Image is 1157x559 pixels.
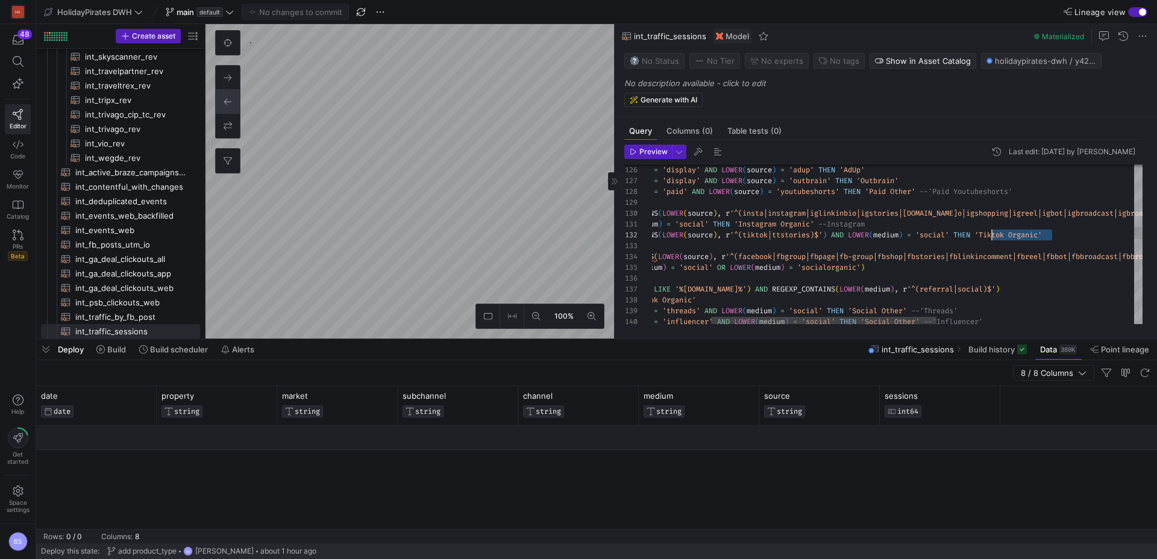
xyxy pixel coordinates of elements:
span: int_active_braze_campaigns_performance​​​​​​​​​​ [75,166,186,180]
span: '%[DOMAIN_NAME]%' [675,284,747,294]
button: holidaypirates-dwh / y42_holidaypirates_dwh_main / int_traffic_sessions [981,53,1102,69]
div: 134 [624,251,638,262]
span: ) [759,187,763,196]
button: Build scheduler [134,339,213,360]
span: ( [751,263,755,272]
span: medium [865,284,890,294]
div: 131 [624,219,638,230]
span: source [683,252,709,261]
div: 129 [624,197,638,208]
span: Build history [968,345,1015,354]
span: int_contentful_with_changes​​​​​​​​​​ [75,180,186,194]
span: = [780,176,785,186]
span: medium [644,391,673,401]
div: 136 [624,273,638,284]
span: ) [662,263,666,272]
div: 130 [624,208,638,219]
span: (0) [702,127,713,135]
span: 'Facebook Organic' [620,295,696,305]
span: = [789,263,793,272]
button: maindefault [163,4,237,20]
span: Help [10,408,25,415]
span: No tags [830,56,859,66]
span: ) [772,165,776,175]
a: int_traffic_by_fb_post​​​​​​​​​​ [41,310,200,324]
a: int_events_web_backfilled​​​​​​​​​​ [41,208,200,223]
span: LOWER [662,208,683,218]
span: Get started [7,451,28,465]
div: Press SPACE to select this row. [41,122,200,136]
span: ( [742,165,747,175]
span: AND [831,230,844,240]
button: No statusNo Status [624,53,685,69]
div: Press SPACE to select this row. [41,180,200,194]
span: Point lineage [1101,345,1149,354]
span: add product_type [118,547,177,555]
div: Press SPACE to select this row. [41,310,200,324]
span: 8 / 8 Columns [1021,368,1078,378]
div: 389K [1059,345,1077,354]
div: Press SPACE to select this row. [41,252,200,266]
span: ) [780,263,785,272]
span: = [907,230,911,240]
span: r [903,284,907,294]
span: AND [704,176,717,186]
span: int_ga_deal_clickouts_web​​​​​​​​​​ [75,281,186,295]
a: int_traffic_sessions​​​​​​​​​​ [41,324,200,339]
span: 'threads' [662,306,700,316]
span: ) [713,208,717,218]
span: --Instagram [818,219,865,229]
span: = [780,306,785,316]
span: STRING [415,407,441,416]
span: THEN [953,230,970,240]
span: medium [755,263,780,272]
span: ) [713,230,717,240]
div: Press SPACE to select this row. [41,237,200,252]
span: Materialized [1042,32,1084,41]
span: LOWER [839,284,861,294]
a: int_travelpartner_rev​​​​​​​​​​ [41,64,200,78]
span: Build [107,345,126,354]
div: 135 [624,262,638,273]
a: int_ga_deal_clickouts_web​​​​​​​​​​ [41,281,200,295]
span: THEN [844,187,861,196]
span: int_events_web_backfilled​​​​​​​​​​ [75,209,186,223]
span: 'AdUp' [839,165,865,175]
span: ( [679,252,683,261]
span: THEN [713,219,730,229]
span: int_traffic_by_fb_post​​​​​​​​​​ [75,310,186,324]
span: LOWER [730,263,751,272]
span: STRING [295,407,320,416]
span: Alerts [232,345,254,354]
span: LOWER [848,230,869,240]
span: ( [683,230,688,240]
span: LOWER [721,176,742,186]
span: Monitor [7,183,29,190]
button: Build history [963,339,1032,360]
span: Lineage view [1074,7,1126,17]
a: Editor [5,104,31,134]
span: r [726,230,730,240]
span: Columns [666,127,713,135]
div: Press SPACE to select this row. [41,281,200,295]
span: 'Outbrain' [856,176,898,186]
span: ) [898,230,903,240]
span: medium [747,306,772,316]
button: Data389K [1035,339,1082,360]
span: , [894,284,898,294]
div: Press SPACE to select this row. [41,165,200,180]
span: ( [869,230,873,240]
div: 140 [624,316,638,327]
span: ( [683,208,688,218]
button: No experts [745,53,809,69]
a: int_active_braze_campaigns_performance​​​​​​​​​​ [41,165,200,180]
span: source [688,230,713,240]
button: add product_typeBS[PERSON_NAME]about 1 hour ago [104,543,319,559]
span: ) [823,230,827,240]
span: main [177,7,194,17]
span: ) [996,284,1000,294]
span: int_ga_deal_clickouts_app​​​​​​​​​​ [75,267,186,281]
span: source [747,176,772,186]
a: int_events_web​​​​​​​​​​ [41,223,200,237]
span: Editor [10,122,27,130]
